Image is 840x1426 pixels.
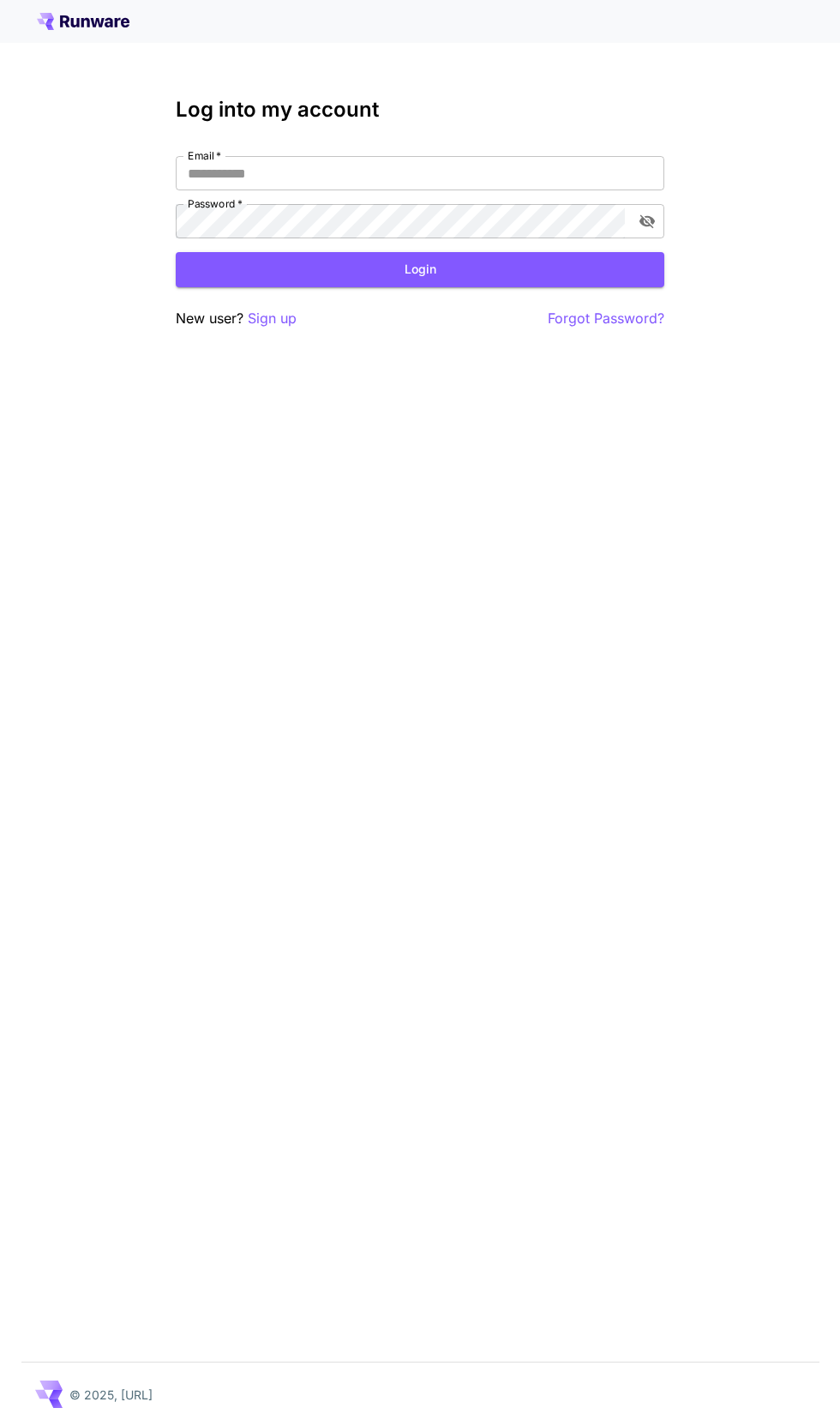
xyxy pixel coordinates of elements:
[188,196,243,211] label: Password
[632,206,663,237] button: toggle password visibility
[69,1386,153,1404] p: © 2025, [URL]
[176,98,664,122] h3: Log into my account
[188,148,221,163] label: Email
[176,252,664,287] button: Login
[176,308,297,329] p: New user?
[248,308,297,329] button: Sign up
[548,308,664,329] button: Forgot Password?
